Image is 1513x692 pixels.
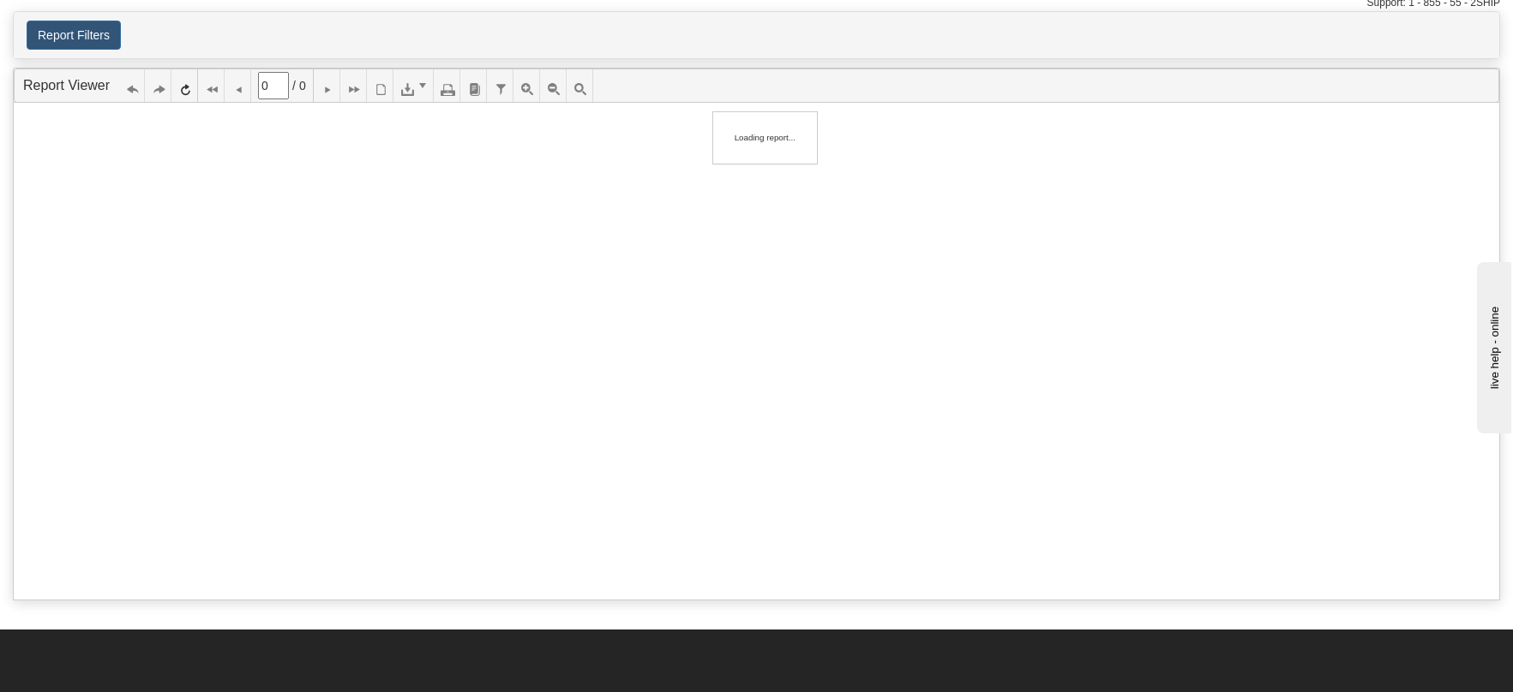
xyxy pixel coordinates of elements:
a: Report Viewer [23,78,110,92]
span: 0 [299,77,306,94]
div: live help - online [13,15,159,27]
a: Refresh [171,69,198,102]
button: Report Filters [27,21,121,50]
span: / [292,77,296,94]
iframe: chat widget [1474,259,1511,433]
div: Loading report... [722,120,808,155]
